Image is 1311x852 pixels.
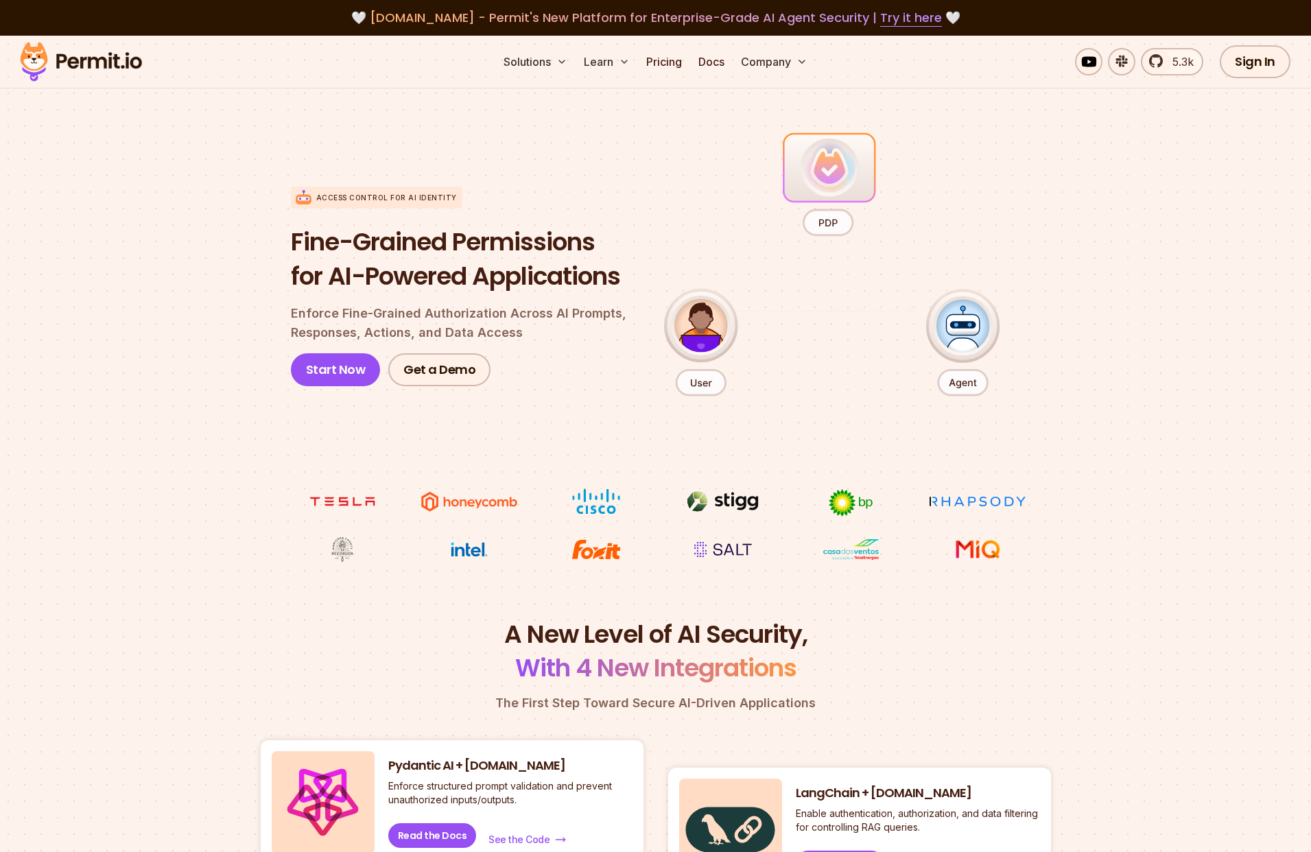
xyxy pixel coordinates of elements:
img: Rhapsody Health [926,488,1029,514]
span: [DOMAIN_NAME] - Permit's New Platform for Enterprise-Grade AI Agent Security | [370,9,942,26]
p: The First Step Toward Secure AI-Driven Applications [261,694,1051,713]
a: Get a Demo [388,353,491,386]
img: Maricopa County Recorder\'s Office [291,536,394,563]
h3: Pydantic AI + [DOMAIN_NAME] [388,757,633,774]
p: Enforce Fine-Grained Authorization Across AI Prompts, Responses, Actions, and Data Access [291,304,642,342]
a: Pricing [641,48,687,75]
button: Learn [578,48,635,75]
img: tesla [291,488,394,514]
span: With 4 New Integrations [515,650,796,685]
h3: LangChain + [DOMAIN_NAME] [796,785,1040,802]
button: Company [735,48,813,75]
div: 🤍 🤍 [33,8,1278,27]
span: See the Code [488,833,550,847]
a: See the Code [487,831,567,848]
p: Enforce structured prompt validation and prevent unauthorized inputs/outputs. [388,779,633,807]
p: Enable authentication, authorization, and data filtering for controlling RAG queries. [796,807,1040,834]
a: Try it here [880,9,942,27]
span: 5.3k [1164,54,1194,70]
img: bp [799,488,902,517]
a: Read the Docs [388,823,477,848]
img: salt [672,536,775,563]
img: Stigg [672,488,775,514]
img: Honeycomb [418,488,521,514]
img: Casa dos Ventos [799,536,902,563]
a: Start Now [291,353,381,386]
a: 5.3k [1141,48,1203,75]
h2: A New Level of AI Security, [261,617,1051,685]
a: Sign In [1220,45,1290,78]
img: Foxit [545,536,648,563]
button: Solutions [498,48,573,75]
img: Permit logo [14,38,148,85]
img: Cisco [545,488,648,514]
a: Docs [693,48,730,75]
img: MIQ [932,538,1024,561]
p: Access control for AI Identity [316,193,457,203]
h1: Fine-Grained Permissions for AI-Powered Applications [291,225,642,293]
img: Intel [418,536,521,563]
